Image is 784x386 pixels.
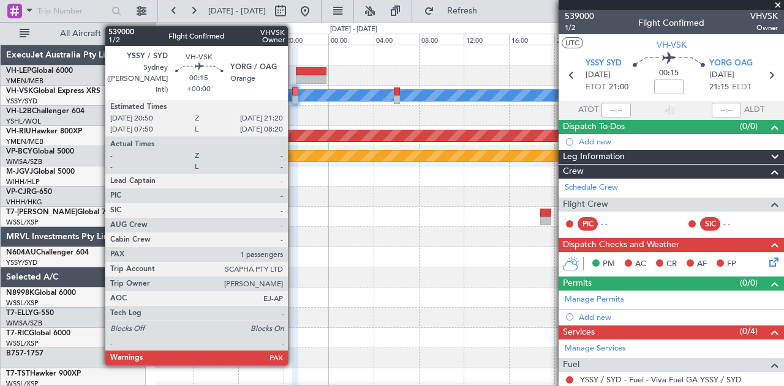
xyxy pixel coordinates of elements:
[6,188,52,196] a: VP-CJRG-650
[638,17,704,29] div: Flight Confirmed
[6,128,31,135] span: VH-RIU
[635,258,646,270] span: AC
[740,277,758,289] span: (0/0)
[740,120,758,133] span: (0/0)
[563,165,584,179] span: Crew
[750,23,778,33] span: Owner
[732,81,752,94] span: ELDT
[697,258,707,270] span: AF
[657,39,687,51] span: VH-VSK
[700,217,720,231] div: SIC
[6,148,32,155] span: VP-BCY
[6,67,73,75] a: VH-LEPGlobal 6000
[6,128,82,135] a: VH-RIUHawker 800XP
[563,358,579,372] span: Fuel
[6,117,41,126] a: YSHL/WOL
[6,310,33,317] span: T7-ELLY
[374,34,419,45] div: 04:00
[709,58,753,70] span: YORG OAG
[565,23,594,33] span: 1/2
[6,249,36,256] span: N604AU
[601,218,628,229] div: - -
[723,218,751,229] div: - -
[6,339,39,348] a: WSSL/XSP
[609,81,628,94] span: 21:00
[740,325,758,338] span: (0/4)
[6,319,42,328] a: WMSA/SZB
[509,34,554,45] div: 16:00
[709,81,729,94] span: 21:15
[586,58,622,70] span: YSSY SYD
[579,136,778,147] div: Add new
[603,258,615,270] span: PM
[6,249,89,256] a: N604AUChallenger 604
[565,343,626,355] a: Manage Services
[6,330,29,337] span: T7-RIC
[578,217,598,231] div: PIC
[148,34,194,45] div: 08:00
[6,108,85,115] a: VH-L2BChallenger 604
[666,258,677,270] span: CR
[563,150,625,164] span: Leg Information
[586,81,606,94] span: ETOT
[563,238,679,252] span: Dispatch Checks and Weather
[32,29,129,38] span: All Aircraft
[464,34,509,45] div: 12:00
[6,209,77,216] span: T7-[PERSON_NAME]
[6,157,42,166] a: WMSA/SZB
[6,299,39,308] a: WSSL/XSP
[565,10,594,23] span: 539000
[194,34,239,45] div: 12:00
[6,87,33,95] span: VH-VSK
[6,350,43,357] a: B757-1757
[13,24,133,43] button: All Aircraft
[6,370,30,377] span: T7-TST
[418,1,492,21] button: Refresh
[6,137,43,146] a: YMEN/MEB
[6,168,75,176] a: M-JGVJGlobal 5000
[6,168,33,176] span: M-JGVJ
[563,198,608,212] span: Flight Crew
[6,310,54,317] a: T7-ELLYG-550
[565,182,618,194] a: Schedule Crew
[6,289,76,297] a: N8998KGlobal 6000
[328,34,374,45] div: 00:00
[6,76,43,86] a: YMEN/MEB
[419,34,464,45] div: 08:00
[6,148,74,155] a: VP-BCYGlobal 5000
[562,37,583,48] button: UTC
[37,2,108,20] input: Trip Number
[6,218,39,227] a: WSSL/XSP
[6,87,100,95] a: VH-VSKGlobal Express XRS
[6,350,31,357] span: B757-1
[284,34,329,45] div: 20:00
[437,7,488,15] span: Refresh
[6,209,119,216] a: T7-[PERSON_NAME]Global 7500
[565,294,624,306] a: Manage Permits
[157,24,205,35] div: [DATE] - [DATE]
[6,177,40,187] a: WIHH/HLP
[601,103,631,117] input: --:--
[6,108,32,115] span: VH-L2B
[6,97,37,106] a: YSSY/SYD
[238,34,284,45] div: 16:00
[709,69,734,81] span: [DATE]
[6,289,34,297] span: N8998K
[6,198,42,207] a: VHHH/HKG
[6,67,31,75] span: VH-LEP
[579,312,778,322] div: Add new
[578,104,598,116] span: ATOT
[586,69,611,81] span: [DATE]
[6,370,81,377] a: T7-TSTHawker 900XP
[580,374,742,385] a: YSSY / SYD - Fuel - Viva Fuel GA YSSY / SYD
[727,258,736,270] span: FP
[659,67,679,80] span: 00:15
[750,10,778,23] span: VHVSK
[563,277,592,291] span: Permits
[6,258,37,267] a: YSSY/SYD
[744,104,764,116] span: ALDT
[208,6,266,17] span: [DATE] - [DATE]
[330,24,377,35] div: [DATE] - [DATE]
[563,120,625,134] span: Dispatch To-Dos
[6,330,70,337] a: T7-RICGlobal 6000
